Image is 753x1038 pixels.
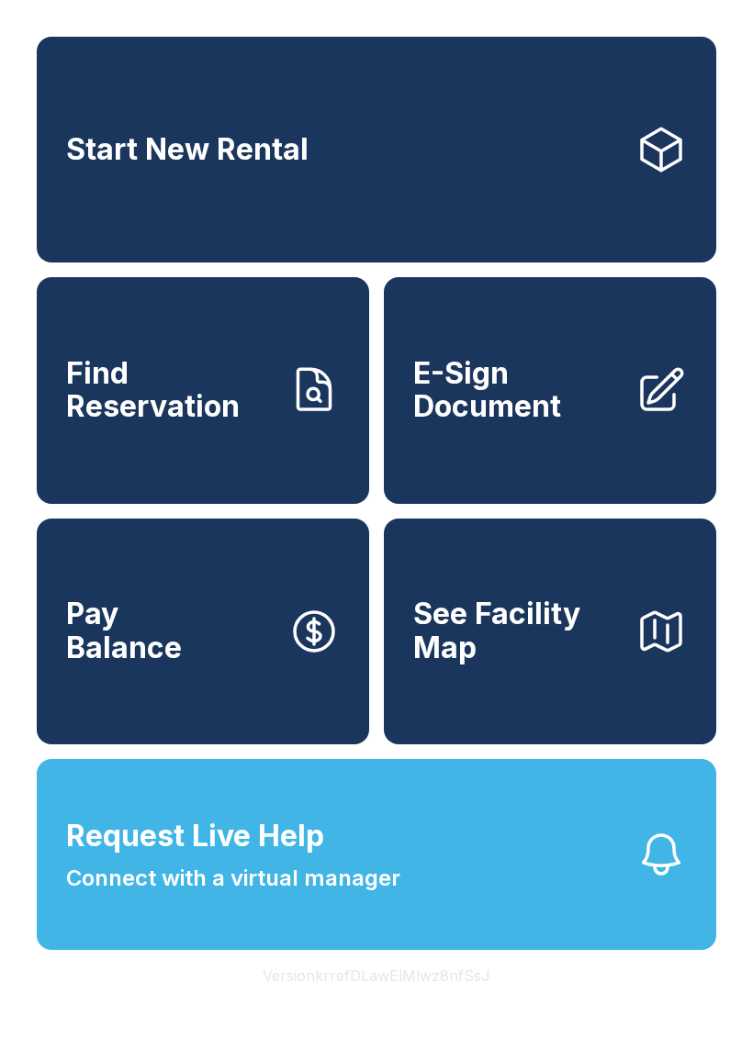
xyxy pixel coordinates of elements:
span: Connect with a virtual manager [66,862,400,895]
button: See Facility Map [384,519,716,744]
button: Request Live HelpConnect with a virtual manager [37,759,716,950]
span: Request Live Help [66,814,324,858]
span: Start New Rental [66,133,309,167]
span: Find Reservation [66,357,274,424]
a: Find Reservation [37,277,369,503]
a: E-Sign Document [384,277,716,503]
button: PayBalance [37,519,369,744]
span: E-Sign Document [413,357,621,424]
a: Start New Rental [37,37,716,262]
span: Pay Balance [66,597,182,664]
span: See Facility Map [413,597,621,664]
button: VersionkrrefDLawElMlwz8nfSsJ [248,950,505,1001]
